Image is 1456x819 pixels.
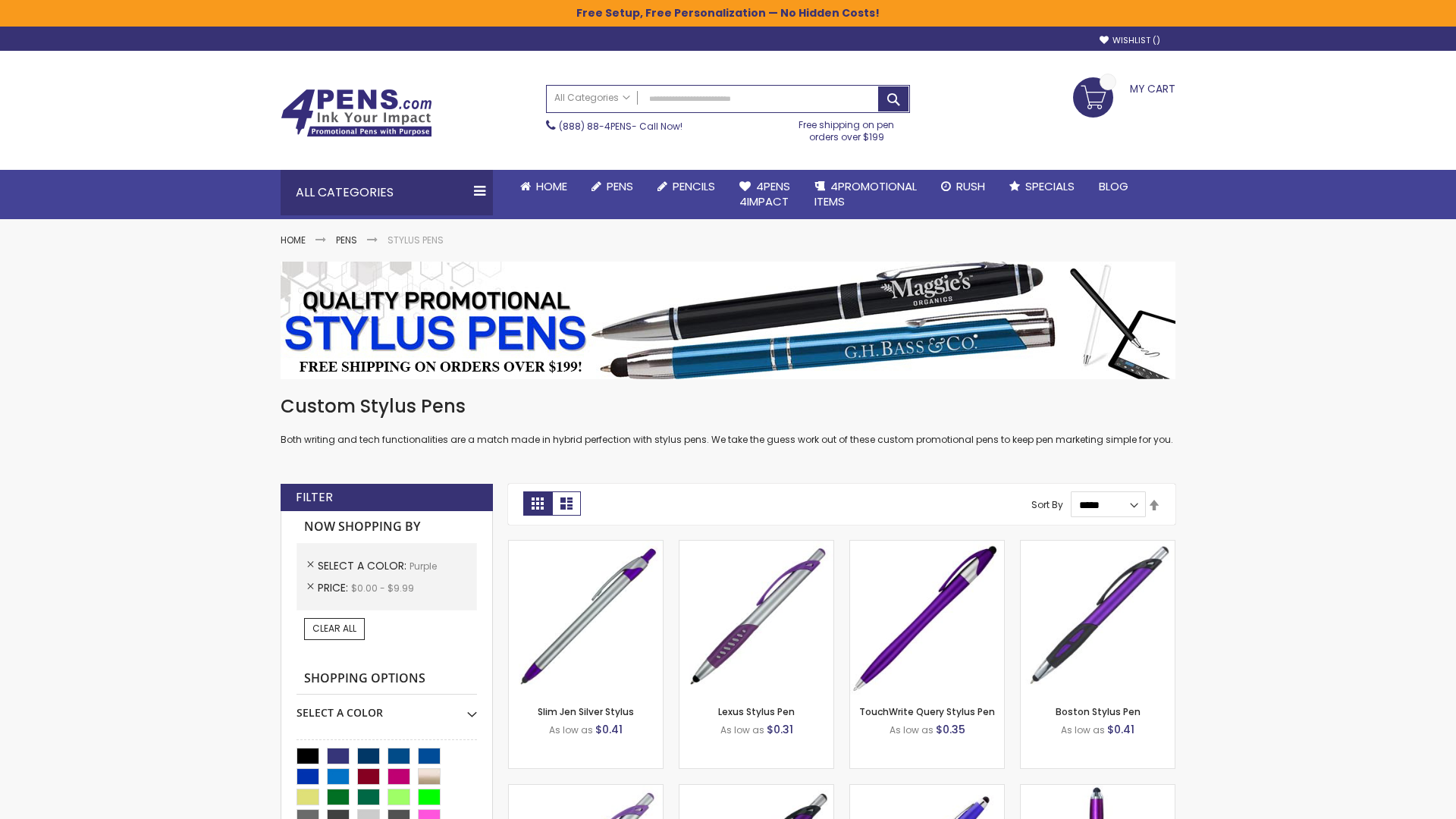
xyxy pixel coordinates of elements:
a: TouchWrite Query Stylus Pen-Purple [850,540,1004,553]
a: Slim Jen Silver Stylus-Purple [509,540,663,553]
a: Boston Stylus Pen-Purple [1021,540,1175,553]
a: Boston Stylus Pen [1056,705,1141,718]
span: Blog [1099,178,1128,194]
strong: Shopping Options [297,663,477,695]
span: Pens [607,178,633,194]
span: $0.41 [595,722,623,737]
a: Rush [929,170,997,203]
img: Stylus Pens [281,262,1175,379]
div: Free shipping on pen orders over $199 [783,113,911,143]
a: Home [281,234,306,246]
span: Home [536,178,567,194]
a: TouchWrite Query Stylus Pen [859,705,995,718]
strong: Stylus Pens [388,234,444,246]
a: 4PROMOTIONALITEMS [802,170,929,219]
strong: Now Shopping by [297,511,477,543]
a: Lexus Stylus Pen [718,705,795,718]
img: Lexus Stylus Pen-Purple [679,541,833,695]
img: Boston Stylus Pen-Purple [1021,541,1175,695]
span: Clear All [312,622,356,635]
span: Price [318,580,351,595]
a: Slim Jen Silver Stylus [538,705,634,718]
span: Rush [956,178,985,194]
a: Sierra Stylus Twist Pen-Purple [850,784,1004,797]
strong: Grid [523,491,552,516]
div: All Categories [281,170,493,215]
a: Clear All [304,618,365,639]
span: Select A Color [318,558,409,573]
span: All Categories [554,92,630,104]
span: $0.41 [1107,722,1134,737]
a: Boston Silver Stylus Pen-Purple [509,784,663,797]
a: 4Pens4impact [727,170,802,219]
img: 4Pens Custom Pens and Promotional Products [281,89,432,137]
span: - Call Now! [559,120,682,133]
a: Lexus Stylus Pen-Purple [679,540,833,553]
span: Specials [1025,178,1075,194]
span: 4Pens 4impact [739,178,790,209]
img: Slim Jen Silver Stylus-Purple [509,541,663,695]
img: TouchWrite Query Stylus Pen-Purple [850,541,1004,695]
span: Purple [409,560,437,573]
a: Pens [336,234,357,246]
span: $0.00 - $9.99 [351,582,414,595]
div: Select A Color [297,695,477,720]
a: Lexus Metallic Stylus Pen-Purple [679,784,833,797]
a: All Categories [547,86,638,111]
span: $0.35 [936,722,965,737]
span: As low as [890,723,934,736]
span: $0.31 [767,722,793,737]
span: Pencils [673,178,715,194]
a: Pencils [645,170,727,203]
span: As low as [549,723,593,736]
label: Sort By [1031,498,1063,511]
span: 4PROMOTIONAL ITEMS [814,178,917,209]
span: As low as [1061,723,1105,736]
a: Pens [579,170,645,203]
a: (888) 88-4PENS [559,120,632,133]
a: Specials [997,170,1087,203]
a: Wishlist [1100,35,1160,46]
span: As low as [720,723,764,736]
div: Both writing and tech functionalities are a match made in hybrid perfection with stylus pens. We ... [281,394,1175,447]
a: Blog [1087,170,1141,203]
a: TouchWrite Command Stylus Pen-Purple [1021,784,1175,797]
a: Home [508,170,579,203]
strong: Filter [296,489,333,506]
h1: Custom Stylus Pens [281,394,1175,419]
